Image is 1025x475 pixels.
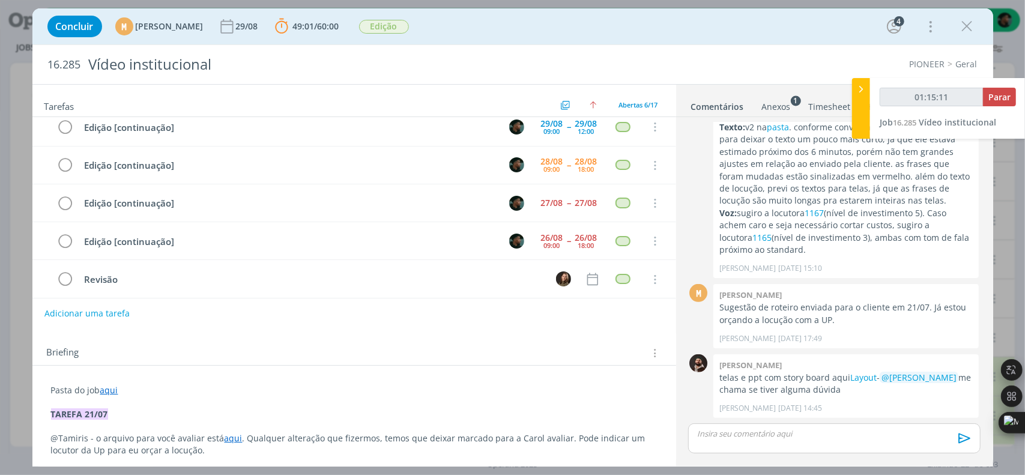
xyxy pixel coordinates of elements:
div: Anexos [762,101,791,113]
span: 49:01 [293,20,315,32]
div: 28/08 [575,157,597,166]
strong: TAREFA 21/07 [51,408,108,420]
button: Parar [983,88,1016,106]
a: 1167 [805,207,824,219]
img: K [509,234,524,249]
div: 12:00 [578,128,594,135]
a: aqui [100,384,118,396]
a: Comentários [691,95,745,113]
img: J [556,271,571,286]
div: 09:00 [544,242,560,249]
span: Abertas 6/17 [619,100,658,109]
a: pasta [767,121,789,133]
span: Concluir [56,22,94,31]
div: 26/08 [541,234,563,242]
span: 60:00 [318,20,339,32]
div: 09:00 [544,128,560,135]
span: Tarefas [44,98,74,112]
img: K [509,196,524,211]
span: Vídeo institucional [919,116,996,128]
div: 09:00 [544,166,560,172]
span: 16.285 [893,117,916,128]
a: Job16.285Vídeo institucional [880,116,996,128]
div: 29/08 [541,120,563,128]
a: aqui [225,432,243,444]
div: 18:00 [578,166,594,172]
button: Adicionar uma tarefa [44,303,130,324]
div: 27/08 [541,199,563,207]
button: Edição [358,19,410,34]
p: Pasta do job [51,384,658,396]
button: 49:01/60:00 [272,17,342,36]
span: [PERSON_NAME] [136,22,204,31]
button: K [508,194,526,212]
span: [DATE] 14:45 [778,403,822,414]
button: K [508,232,526,250]
div: 4 [894,16,904,26]
a: 1165 [752,232,772,243]
span: -- [567,123,571,131]
div: 29/08 [575,120,597,128]
div: M [689,284,707,302]
p: [PERSON_NAME] [719,333,776,344]
img: K [509,120,524,135]
div: 18:00 [578,242,594,249]
button: J [555,270,573,288]
span: -- [567,237,571,245]
div: Edição [continuação] [79,234,498,249]
span: [DATE] 17:49 [778,333,822,344]
b: [PERSON_NAME] [719,360,782,371]
span: / [315,20,318,32]
img: D [689,354,707,372]
a: Layout [850,372,877,383]
p: [PERSON_NAME] [719,263,776,274]
div: Edição [continuação] [79,158,498,173]
div: Revisão [79,272,545,287]
img: K [509,157,524,172]
strong: Texto: [719,121,745,133]
img: arrow-up.svg [590,101,597,109]
div: 28/08 [541,157,563,166]
span: @[PERSON_NAME] [881,372,957,383]
div: 26/08 [575,234,597,242]
div: Vídeo institucional [83,50,585,79]
button: K [508,118,526,136]
div: Edição [continuação] [79,196,498,211]
strong: Voz: [719,207,737,219]
span: Briefing [47,345,79,361]
p: telas e ppt com story board aqui - me chama se tiver alguma dúvida [719,372,973,396]
button: Concluir [47,16,102,37]
p: Sugestão de roteiro enviada para o cliente em 21/07. Já estou orçando a locução com a UP. [719,301,973,326]
sup: 1 [791,95,801,106]
a: Timesheet [808,95,851,113]
button: 4 [884,17,904,36]
p: @Tamiris - o arquivo para você avaliar está . Qualquer alteração que fizermos, temos que deixar m... [51,432,658,456]
div: M [115,17,133,35]
a: Geral [956,58,978,70]
a: PIONEER [910,58,945,70]
b: [PERSON_NAME] [719,289,782,300]
div: Edição [continuação] [79,120,498,135]
span: -- [567,199,571,207]
span: Parar [988,91,1011,103]
span: [DATE] 15:10 [778,263,822,274]
p: v2 na . conforme conversamos, fiz alguns ajustes para deixar o texto um pouco mais curto, já que ... [719,121,973,207]
span: -- [567,161,571,169]
button: M[PERSON_NAME] [115,17,204,35]
span: Edição [359,20,409,34]
p: [PERSON_NAME] [719,403,776,414]
div: 29/08 [236,22,261,31]
div: dialog [32,8,993,467]
div: 27/08 [575,199,597,207]
button: K [508,156,526,174]
span: 16.285 [48,58,81,71]
p: sugiro a locutora (nível de investimento 5). Caso achem caro e seja necessário cortar custos, sug... [719,207,973,256]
